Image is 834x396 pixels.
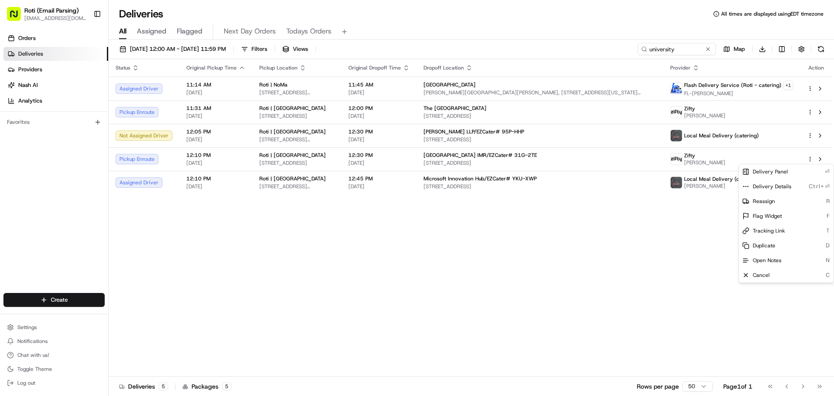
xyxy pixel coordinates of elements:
span: T [826,227,830,235]
span: Delivery Details [753,183,791,190]
div: 📗 [9,127,16,134]
span: Reassign [753,198,775,205]
span: Knowledge Base [17,126,66,135]
span: C [826,271,830,279]
p: Welcome 👋 [9,35,158,49]
div: We're available if you need us! [30,92,110,99]
span: F [827,212,830,220]
span: Flag Widget [753,213,782,220]
span: Delivery Panel [753,168,788,175]
span: R [826,197,830,205]
span: N [826,256,830,264]
span: API Documentation [82,126,139,135]
a: 💻API Documentation [70,123,143,138]
div: 💻 [73,127,80,134]
img: 1736555255976-a54dd68f-1ca7-489b-9aae-adbdc363a1c4 [9,83,24,99]
span: Open Notes [753,257,781,264]
div: Start new chat [30,83,142,92]
span: Duplicate [753,242,775,249]
span: Ctrl+⏎ [809,183,830,190]
span: ⏎ [825,168,830,176]
span: Tracking Link [753,227,785,234]
span: Pylon [86,147,105,154]
a: 📗Knowledge Base [5,123,70,138]
img: Nash [9,9,26,26]
input: Clear [23,56,143,65]
a: Powered byPylon [61,147,105,154]
button: Start new chat [148,86,158,96]
span: D [826,242,830,250]
span: Cancel [753,272,770,279]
